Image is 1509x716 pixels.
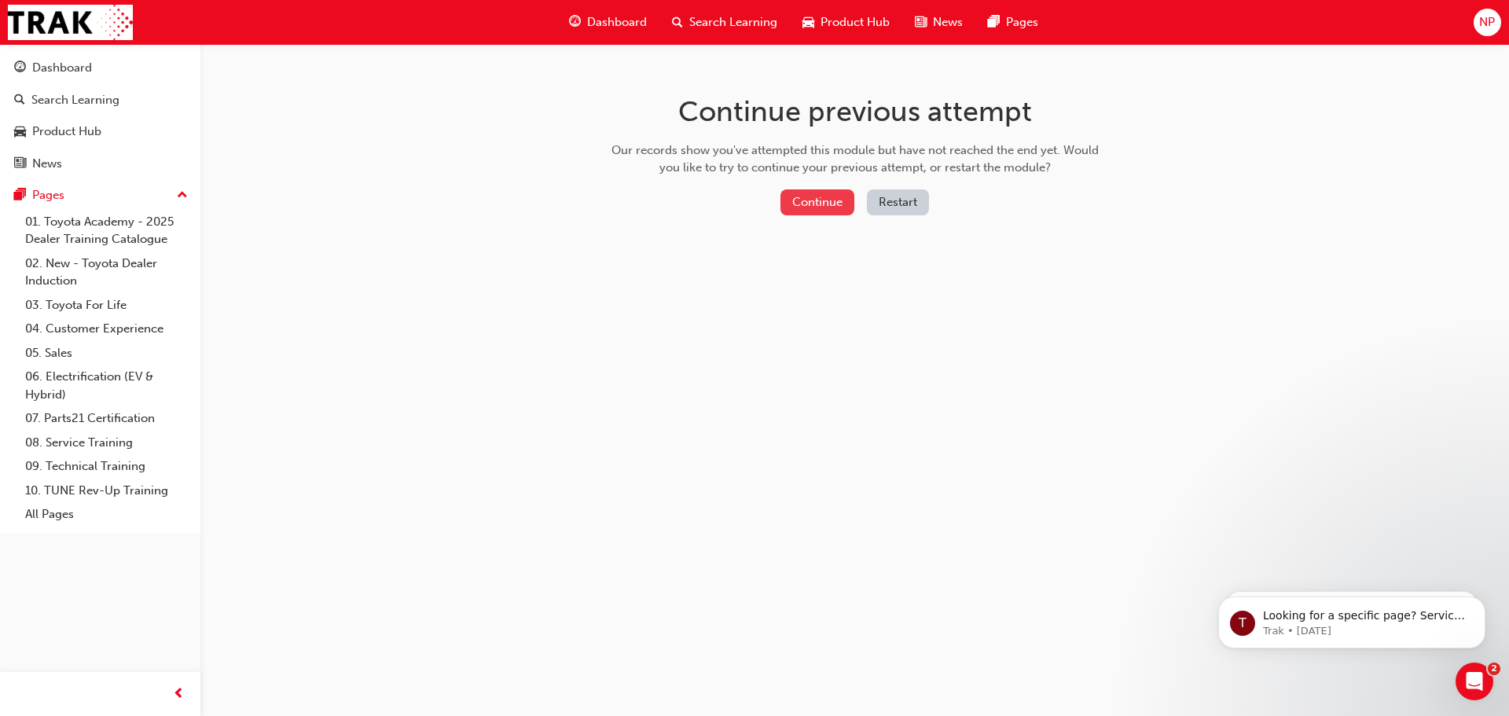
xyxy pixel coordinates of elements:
h1: Continue previous attempt [606,94,1104,129]
span: news-icon [915,13,927,32]
a: search-iconSearch Learning [659,6,790,39]
div: Product Hub [32,123,101,141]
a: 04. Customer Experience [19,317,194,341]
iframe: Intercom notifications message [1195,564,1509,674]
a: News [6,149,194,178]
span: Search Learning [689,13,777,31]
a: Search Learning [6,86,194,115]
a: 02. New - Toyota Dealer Induction [19,252,194,293]
span: car-icon [802,13,814,32]
span: News [933,13,963,31]
button: Continue [780,189,854,215]
span: 2 [1488,663,1500,675]
a: All Pages [19,502,194,527]
a: car-iconProduct Hub [790,6,902,39]
div: News [32,155,62,173]
div: Our records show you've attempted this module but have not reached the end yet. Would you like to... [606,141,1104,177]
a: 05. Sales [19,341,194,365]
span: up-icon [177,185,188,206]
a: 03. Toyota For Life [19,293,194,318]
button: Pages [6,181,194,210]
span: NP [1479,13,1495,31]
div: Dashboard [32,59,92,77]
a: 10. TUNE Rev-Up Training [19,479,194,503]
a: 07. Parts21 Certification [19,406,194,431]
a: 01. Toyota Academy - 2025 Dealer Training Catalogue [19,210,194,252]
a: 06. Electrification (EV & Hybrid) [19,365,194,406]
img: Trak [8,5,133,40]
button: DashboardSearch LearningProduct HubNews [6,50,194,181]
span: Product Hub [821,13,890,31]
span: guage-icon [14,61,26,75]
span: prev-icon [173,685,185,704]
span: Pages [1006,13,1038,31]
div: Search Learning [31,91,119,109]
span: search-icon [672,13,683,32]
a: pages-iconPages [975,6,1051,39]
a: guage-iconDashboard [556,6,659,39]
span: news-icon [14,157,26,171]
button: NP [1474,9,1501,36]
iframe: Intercom live chat [1456,663,1493,700]
a: Dashboard [6,53,194,83]
span: search-icon [14,94,25,108]
div: Pages [32,186,64,204]
button: Restart [867,189,929,215]
a: 09. Technical Training [19,454,194,479]
a: news-iconNews [902,6,975,39]
a: 08. Service Training [19,431,194,455]
span: pages-icon [988,13,1000,32]
a: Product Hub [6,117,194,146]
span: pages-icon [14,189,26,203]
span: car-icon [14,125,26,139]
span: guage-icon [569,13,581,32]
span: Dashboard [587,13,647,31]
